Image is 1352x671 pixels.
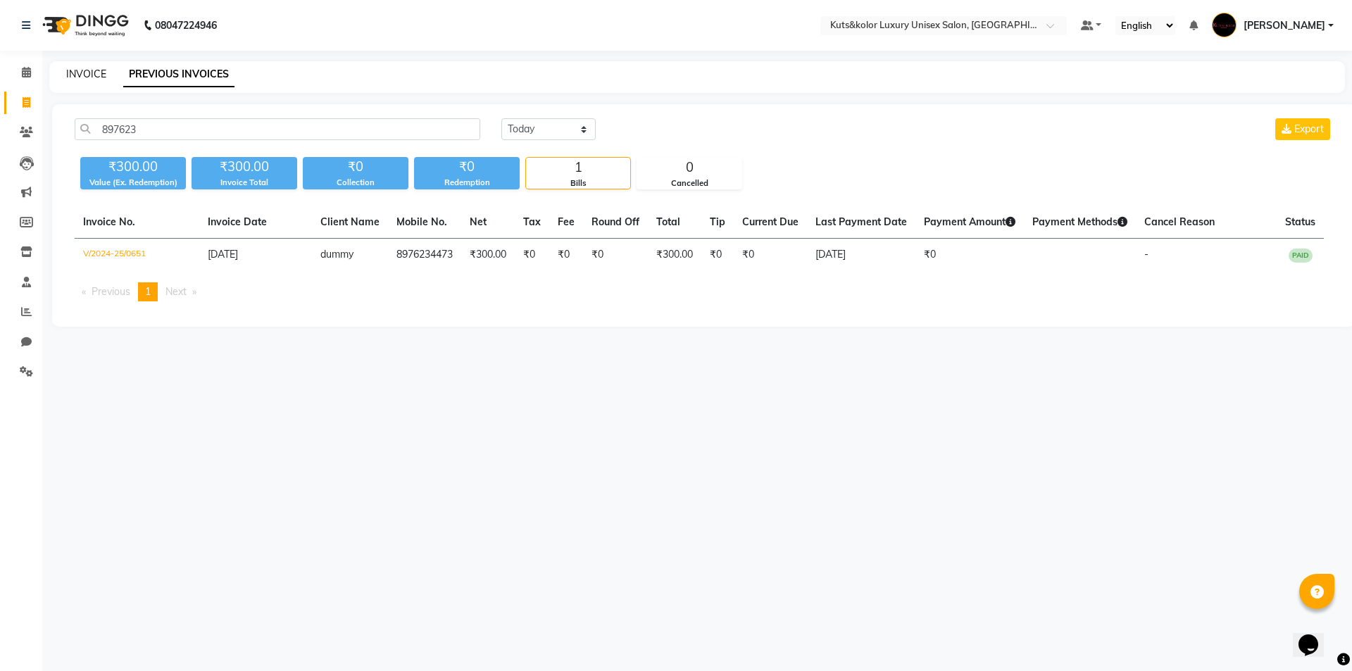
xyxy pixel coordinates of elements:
span: 1 [145,285,151,298]
nav: Pagination [75,282,1333,301]
span: Next [165,285,187,298]
td: ₹0 [515,239,549,272]
span: Last Payment Date [815,215,907,228]
span: Round Off [591,215,639,228]
span: dummy [320,248,353,261]
a: INVOICE [66,68,106,80]
iframe: chat widget [1293,615,1338,657]
span: Fee [558,215,575,228]
span: Export [1294,123,1324,135]
span: Previous [92,285,130,298]
button: Export [1275,118,1330,140]
div: Cancelled [637,177,741,189]
span: [DATE] [208,248,238,261]
a: PREVIOUS INVOICES [123,62,234,87]
span: Tip [710,215,725,228]
span: Current Due [742,215,799,228]
td: ₹300.00 [461,239,515,272]
td: ₹0 [549,239,583,272]
span: - [1144,248,1148,261]
td: V/2024-25/0651 [75,239,199,272]
span: PAID [1289,249,1313,263]
td: ₹0 [701,239,734,272]
img: logo [36,6,132,45]
span: Total [656,215,680,228]
div: ₹300.00 [80,157,186,177]
div: Bills [526,177,630,189]
td: [DATE] [807,239,915,272]
div: ₹300.00 [192,157,297,177]
div: Invoice Total [192,177,297,189]
span: Mobile No. [396,215,447,228]
div: 1 [526,158,630,177]
td: ₹0 [915,239,1024,272]
div: 0 [637,158,741,177]
span: Payment Methods [1032,215,1127,228]
span: Tax [523,215,541,228]
span: Payment Amount [924,215,1015,228]
td: ₹0 [734,239,807,272]
input: Search by Name/Mobile/Email/Invoice No [75,118,480,140]
td: 8976234473 [388,239,461,272]
td: ₹300.00 [648,239,701,272]
span: Status [1285,215,1315,228]
img: Jasim Ansari [1212,13,1237,37]
span: Invoice No. [83,215,135,228]
div: Value (Ex. Redemption) [80,177,186,189]
div: Redemption [414,177,520,189]
span: Invoice Date [208,215,267,228]
span: Client Name [320,215,380,228]
td: ₹0 [583,239,648,272]
div: ₹0 [414,157,520,177]
span: [PERSON_NAME] [1244,18,1325,33]
div: Collection [303,177,408,189]
span: Cancel Reason [1144,215,1215,228]
div: ₹0 [303,157,408,177]
span: Net [470,215,487,228]
b: 08047224946 [155,6,217,45]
